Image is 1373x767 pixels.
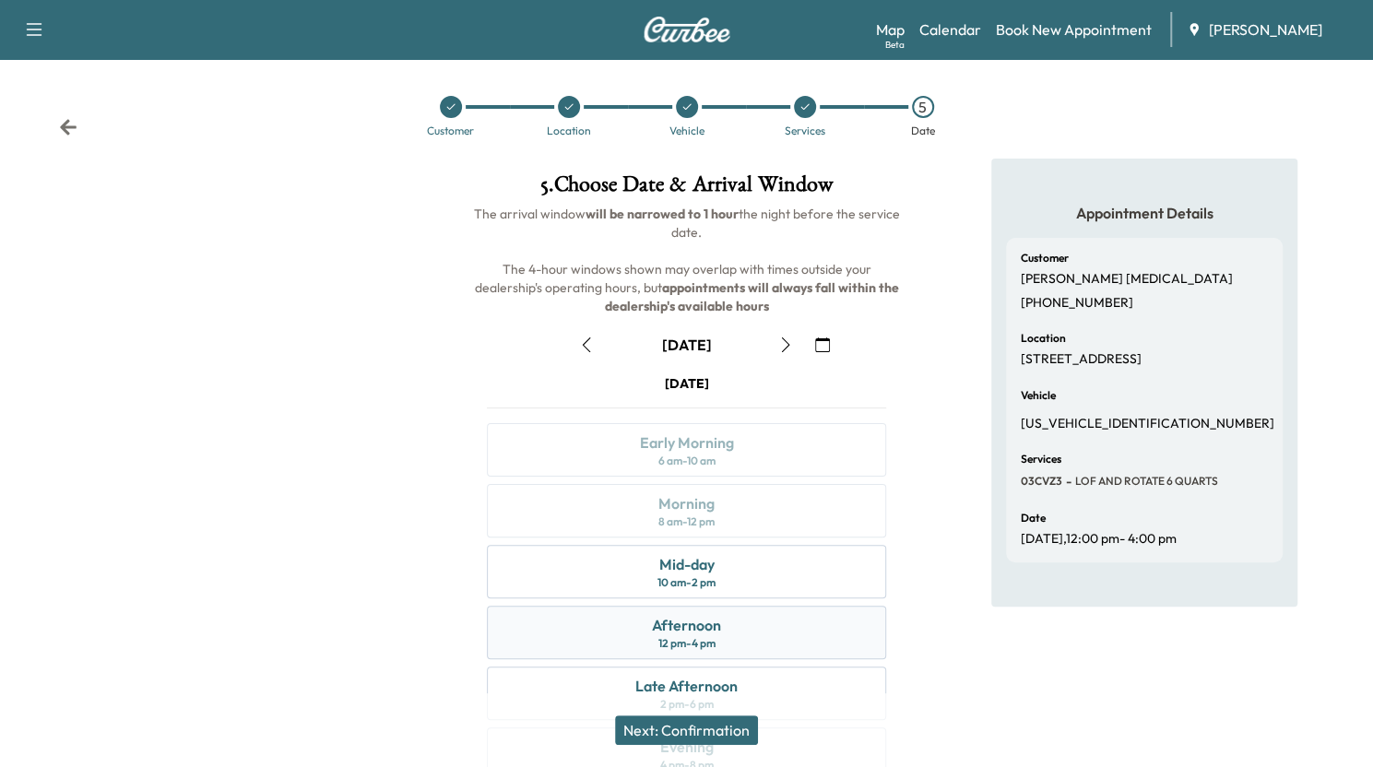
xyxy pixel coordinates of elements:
[427,125,474,136] div: Customer
[59,118,77,136] div: Back
[635,675,738,697] div: Late Afternoon
[1209,18,1322,41] span: [PERSON_NAME]
[1021,474,1062,489] span: 03CVZ3
[657,636,715,651] div: 12 pm - 4 pm
[664,374,708,393] div: [DATE]
[876,18,905,41] a: MapBeta
[658,553,714,575] div: Mid-day
[1021,333,1066,344] h6: Location
[657,575,716,590] div: 10 am - 2 pm
[473,206,902,314] span: The arrival window the night before the service date. The 4-hour windows shown may overlap with t...
[585,206,738,222] b: will be narrowed to 1 hour
[643,17,731,42] img: Curbee Logo
[1021,454,1061,465] h6: Services
[885,38,905,52] div: Beta
[669,125,704,136] div: Vehicle
[1071,474,1218,489] span: LOF AND ROTATE 6 QUARTS
[911,125,935,136] div: Date
[1021,271,1233,288] p: [PERSON_NAME] [MEDICAL_DATA]
[996,18,1152,41] a: Book New Appointment
[1021,513,1046,524] h6: Date
[652,614,721,636] div: Afternoon
[1062,472,1071,490] span: -
[785,125,825,136] div: Services
[919,18,981,41] a: Calendar
[615,715,758,745] button: Next: Confirmation
[1021,390,1056,401] h6: Vehicle
[1021,531,1177,548] p: [DATE] , 12:00 pm - 4:00 pm
[1021,253,1069,264] h6: Customer
[1021,351,1142,368] p: [STREET_ADDRESS]
[661,335,711,355] div: [DATE]
[1021,295,1133,312] p: [PHONE_NUMBER]
[604,279,901,314] b: appointments will always fall within the dealership's available hours
[547,125,591,136] div: Location
[912,96,934,118] div: 5
[1021,416,1274,432] p: [US_VEHICLE_IDENTIFICATION_NUMBER]
[1006,203,1283,223] h5: Appointment Details
[472,173,900,205] h1: 5 . Choose Date & Arrival Window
